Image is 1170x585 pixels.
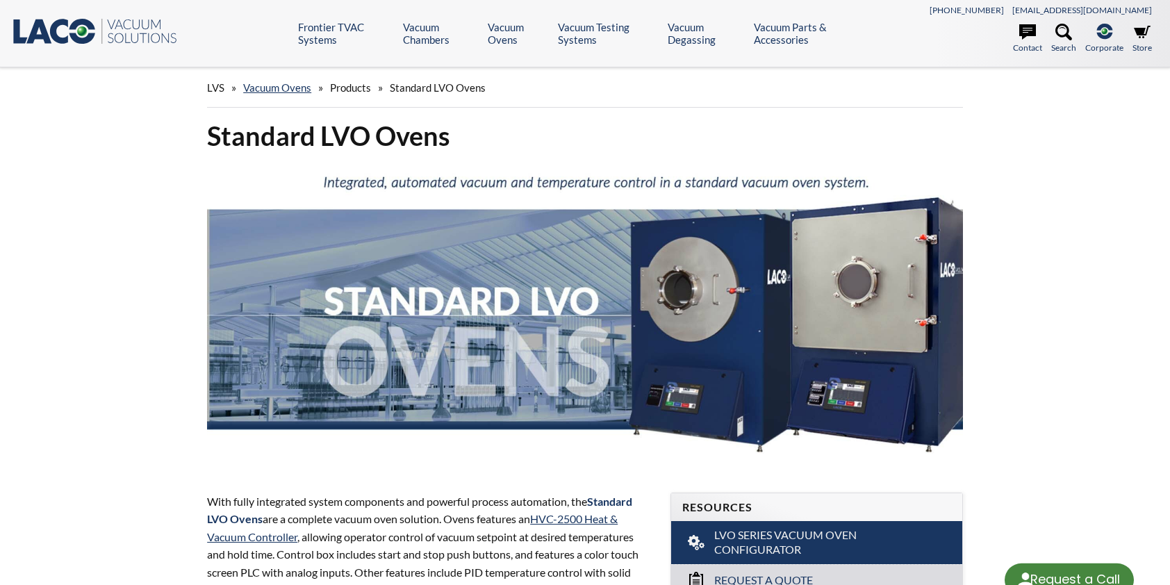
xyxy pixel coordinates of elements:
[403,21,477,46] a: Vacuum Chambers
[558,21,657,46] a: Vacuum Testing Systems
[207,81,224,94] span: LVS
[207,512,618,543] a: HVC-2500 Heat & Vacuum Controller
[330,81,371,94] span: Products
[1012,5,1152,15] a: [EMAIL_ADDRESS][DOMAIN_NAME]
[243,81,311,94] a: Vacuum Ovens
[754,21,868,46] a: Vacuum Parts & Accessories
[1132,24,1152,54] a: Store
[207,164,963,466] img: Standard LVO Ovens header
[207,68,963,108] div: » » »
[1013,24,1042,54] a: Contact
[1085,41,1123,54] span: Corporate
[298,21,393,46] a: Frontier TVAC Systems
[207,119,963,153] h1: Standard LVO Ovens
[390,81,486,94] span: Standard LVO Ovens
[488,21,547,46] a: Vacuum Ovens
[668,21,743,46] a: Vacuum Degassing
[1051,24,1076,54] a: Search
[671,521,962,564] a: LVO Series Vacuum Oven Configurator
[682,500,951,515] h4: Resources
[714,528,921,557] span: LVO Series Vacuum Oven Configurator
[930,5,1004,15] a: [PHONE_NUMBER]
